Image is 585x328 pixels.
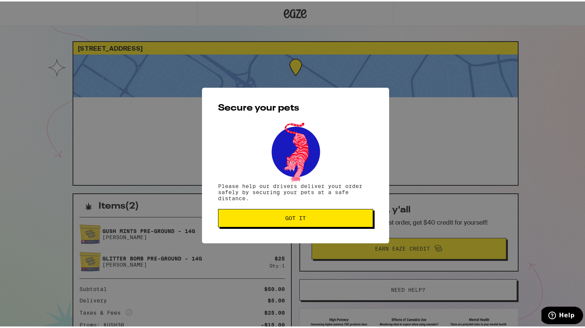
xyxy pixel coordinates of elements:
button: Got it [218,207,373,226]
img: pets [264,119,327,182]
h2: Secure your pets [218,102,373,111]
iframe: Opens a widget where you can find more information [541,305,583,324]
p: Please help our drivers deliver your order safely by securing your pets at a safe distance. [218,182,373,200]
span: Got it [285,214,306,219]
